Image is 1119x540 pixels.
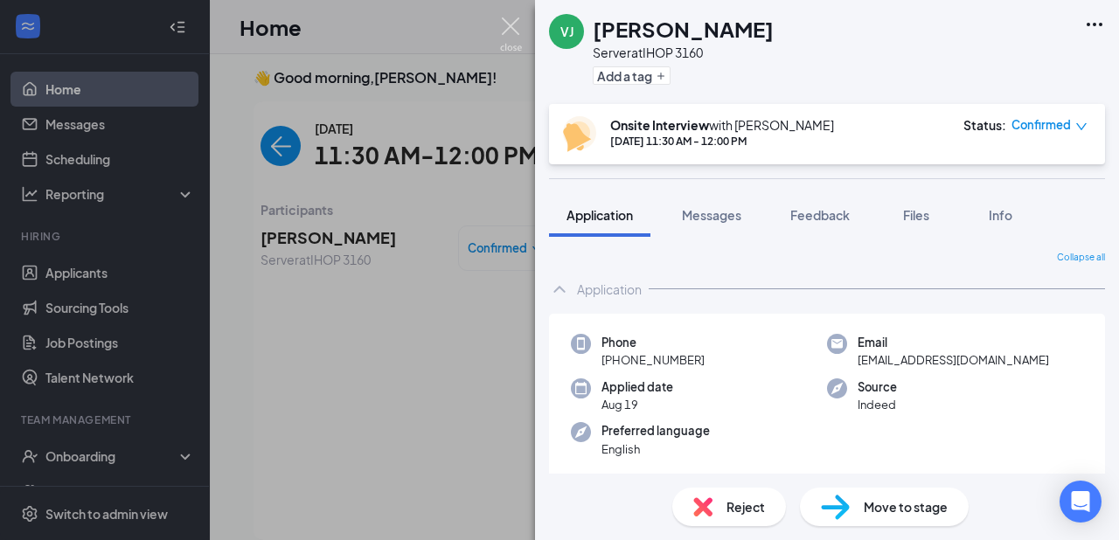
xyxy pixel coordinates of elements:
div: [DATE] 11:30 AM - 12:00 PM [610,134,834,149]
span: Reject [726,497,765,516]
b: Onsite Interview [610,117,709,133]
span: [EMAIL_ADDRESS][DOMAIN_NAME] [858,351,1049,369]
span: Source [858,378,897,396]
span: [PHONE_NUMBER] [601,351,705,369]
span: Preferred language [601,422,710,440]
h1: [PERSON_NAME] [593,14,774,44]
span: Info [989,207,1012,223]
div: with [PERSON_NAME] [610,116,834,134]
span: down [1075,121,1088,133]
span: English [601,440,710,458]
span: Move to stage [864,497,948,516]
div: Application [577,280,642,298]
svg: Ellipses [1084,14,1105,35]
span: Application [566,207,633,223]
span: Files [903,207,929,223]
span: Applied date [601,378,673,396]
span: Confirmed [1011,116,1071,134]
div: Status : [963,116,1006,134]
span: Email [858,334,1049,351]
svg: ChevronUp [549,279,570,300]
span: Feedback [790,207,850,223]
div: Open Intercom Messenger [1060,481,1102,523]
div: VJ [560,23,573,40]
svg: Plus [656,71,666,81]
button: PlusAdd a tag [593,66,671,85]
span: Indeed [858,396,897,413]
span: Messages [682,207,741,223]
div: Server at IHOP 3160 [593,44,774,61]
span: Collapse all [1057,251,1105,265]
span: Phone [601,334,705,351]
span: Aug 19 [601,396,673,413]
